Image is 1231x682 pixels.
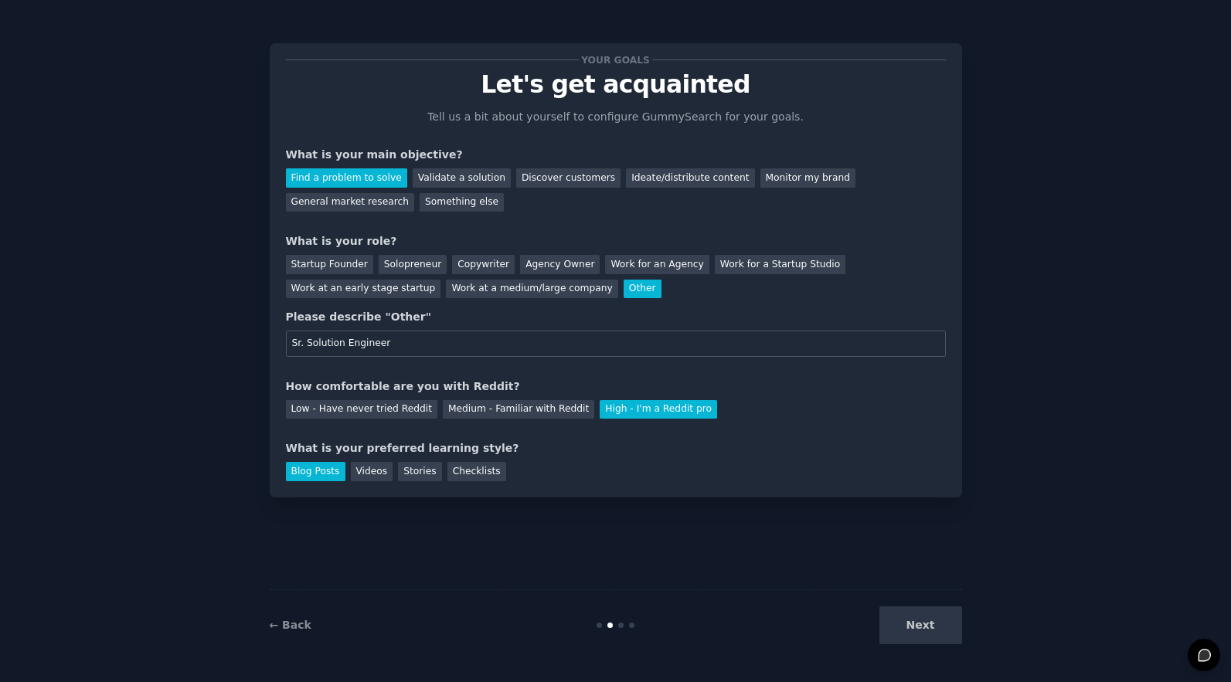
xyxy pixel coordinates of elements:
[447,462,506,481] div: Checklists
[351,462,393,481] div: Videos
[760,168,855,188] div: Monitor my brand
[286,280,441,299] div: Work at an early stage startup
[421,109,811,125] p: Tell us a bit about yourself to configure GummySearch for your goals.
[379,255,447,274] div: Solopreneur
[398,462,441,481] div: Stories
[446,280,617,299] div: Work at a medium/large company
[286,71,946,98] p: Let's get acquainted
[286,147,946,163] div: What is your main objective?
[286,193,415,212] div: General market research
[626,168,754,188] div: Ideate/distribute content
[286,309,946,325] div: Please describe "Other"
[443,400,594,419] div: Medium - Familiar with Reddit
[286,255,373,274] div: Startup Founder
[286,400,437,419] div: Low - Have never tried Reddit
[516,168,621,188] div: Discover customers
[420,193,504,212] div: Something else
[579,52,653,68] span: Your goals
[270,619,311,631] a: ← Back
[286,440,946,456] div: What is your preferred learning style?
[600,400,717,419] div: High - I'm a Reddit pro
[286,168,407,188] div: Find a problem to solve
[452,255,515,274] div: Copywriter
[286,462,345,481] div: Blog Posts
[605,255,709,274] div: Work for an Agency
[286,378,946,395] div: How comfortable are you with Reddit?
[286,233,946,249] div: What is your role?
[624,280,661,299] div: Other
[715,255,845,274] div: Work for a Startup Studio
[520,255,600,274] div: Agency Owner
[413,168,511,188] div: Validate a solution
[286,331,946,357] input: Your role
